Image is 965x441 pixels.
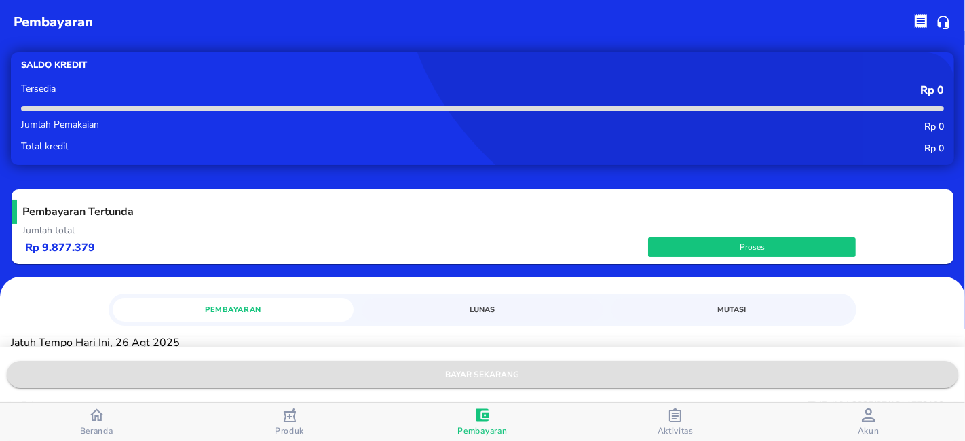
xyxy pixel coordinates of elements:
[25,240,648,255] p: Rp 9.877.379
[21,120,406,130] p: Jumlah Pemakaian
[620,303,845,316] span: Mutasi
[21,59,482,72] p: Saldo kredit
[193,403,385,441] button: Produk
[370,303,595,316] span: Lunas
[11,337,954,349] p: Jatuh Tempo Hari Ini, 26 Agt 2025
[362,298,603,322] a: Lunas
[18,368,947,382] span: bayar sekarang
[80,425,113,436] span: Beranda
[611,298,853,322] a: Mutasi
[458,425,508,436] span: Pembayaran
[772,403,965,441] button: Akun
[21,142,406,151] p: Total kredit
[648,237,856,257] button: Proses
[658,425,694,436] span: Aktivitas
[113,298,354,322] a: Pembayaran
[7,361,958,388] button: bayar sekarang
[12,200,943,224] h5: Pembayaran Tertunda
[655,240,849,254] span: Proses
[121,303,346,316] span: Pembayaran
[109,294,857,322] div: simple tabs
[406,120,944,133] p: Rp 0
[406,84,944,97] p: Rp 0
[858,425,879,436] span: Akun
[275,425,304,436] span: Produk
[386,403,579,441] button: Pembayaran
[406,142,944,155] p: Rp 0
[579,403,772,441] button: Aktivitas
[22,224,943,237] p: Jumlah total
[14,12,93,33] p: pembayaran
[21,84,406,94] p: Tersedia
